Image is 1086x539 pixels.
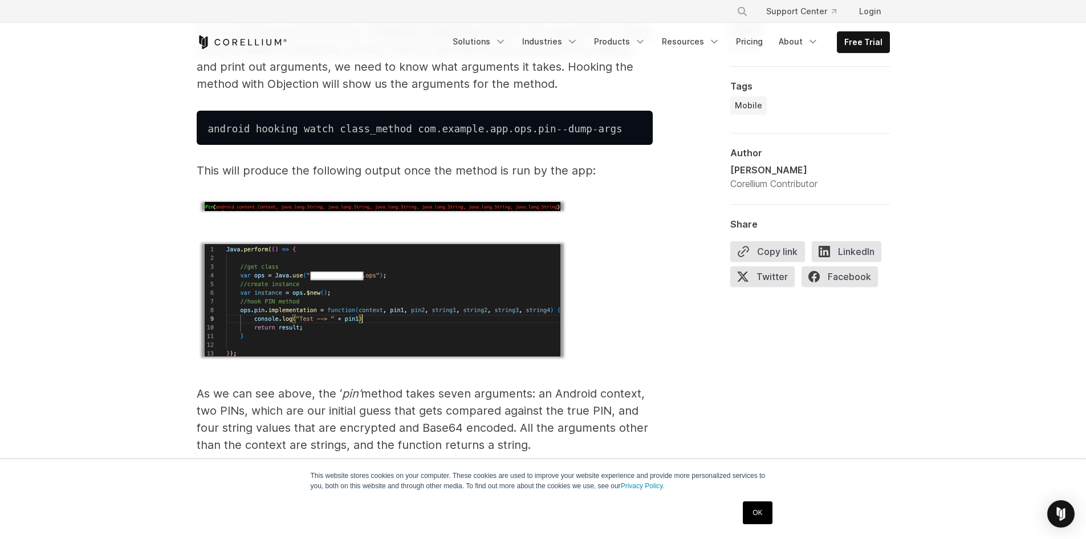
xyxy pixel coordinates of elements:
[723,1,890,22] div: Navigation Menu
[735,100,762,111] span: Mobile
[730,177,817,191] div: Corellium Contributor
[732,1,753,22] button: Search
[802,266,878,287] span: Facebook
[515,31,585,52] a: Industries
[556,123,568,135] span: --
[621,482,665,490] a: Privacy Policy.
[812,241,881,262] span: LinkedIn
[342,387,361,400] span: pin’
[197,35,287,49] a: Corellium Home
[730,96,767,115] a: Mobile
[197,238,568,362] img: A screenshot of a code snippet.
[1047,500,1075,528] div: Open Intercom Messenger
[730,218,890,230] div: Share
[436,123,442,135] span: .
[204,387,342,400] span: s we can see above, the ‘
[197,197,568,216] img: output method
[812,241,888,266] a: LinkedIn
[837,32,889,52] a: Free Trial
[730,241,805,262] button: Copy link
[757,1,845,22] a: Support Center
[592,123,599,135] span: -
[446,31,513,52] a: Solutions
[730,266,795,287] span: Twitter
[850,1,890,22] a: Login
[208,123,623,135] code: android hooking watch class_method com example app ops pin dump args
[743,501,772,524] a: OK
[484,123,490,135] span: .
[197,387,648,452] span: method takes seven arguments: an Android context, two PINs, which are our initial guess that gets...
[508,123,514,135] span: .
[730,163,817,177] div: [PERSON_NAME]
[197,387,204,400] span: A
[729,31,770,52] a: Pricing
[655,31,727,52] a: Resources
[772,31,825,52] a: About
[446,31,890,53] div: Navigation Menu
[802,266,885,291] a: Facebook
[730,147,890,159] div: Author
[532,123,539,135] span: .
[197,162,653,179] p: This will produce the following output once the method is run by the app:
[587,31,653,52] a: Products
[311,471,776,491] p: This website stores cookies on your computer. These cookies are used to improve your website expe...
[730,163,890,191] a: [PERSON_NAME] Corellium Contributor
[730,266,802,291] a: Twitter
[730,80,890,92] div: Tags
